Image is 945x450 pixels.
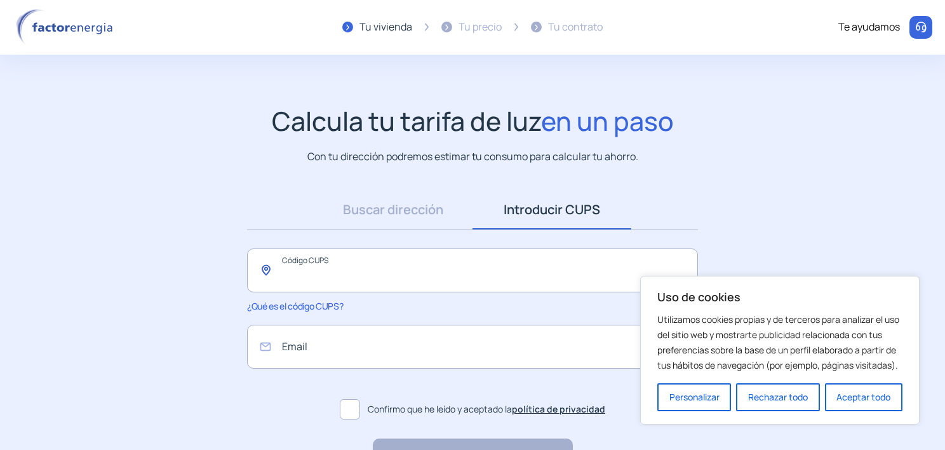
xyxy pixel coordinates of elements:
[512,403,605,415] a: política de privacidad
[548,19,603,36] div: Tu contrato
[915,21,927,34] img: llamar
[247,300,343,312] span: ¿Qué es el código CUPS?
[736,383,819,411] button: Rechazar todo
[13,9,121,46] img: logo factor
[272,106,674,137] h1: Calcula tu tarifa de luz
[541,103,674,139] span: en un paso
[459,19,502,36] div: Tu precio
[838,19,900,36] div: Te ayudamos
[359,19,412,36] div: Tu vivienda
[657,383,731,411] button: Personalizar
[825,383,902,411] button: Aceptar todo
[657,289,902,304] p: Uso de cookies
[473,190,631,229] a: Introducir CUPS
[314,190,473,229] a: Buscar dirección
[307,149,638,165] p: Con tu dirección podremos estimar tu consumo para calcular tu ahorro.
[368,402,605,416] span: Confirmo que he leído y aceptado la
[657,312,902,373] p: Utilizamos cookies propias y de terceros para analizar el uso del sitio web y mostrarte publicida...
[640,276,920,425] div: Uso de cookies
